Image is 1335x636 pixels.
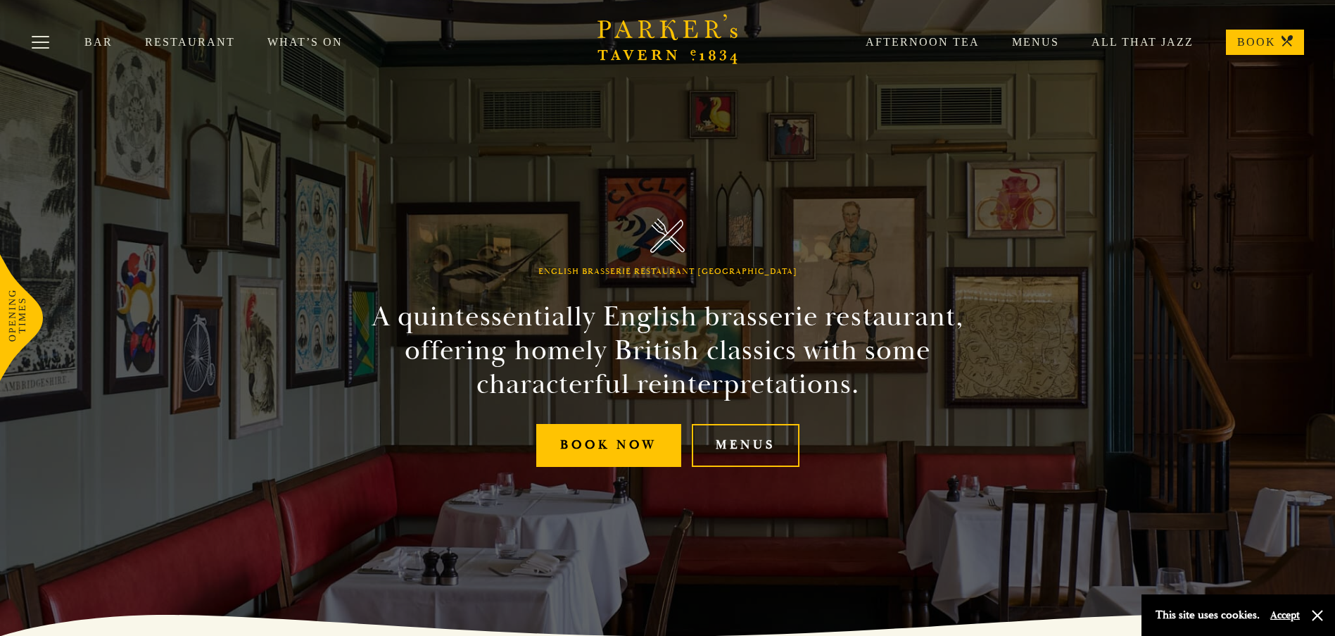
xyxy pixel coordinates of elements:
[692,424,799,467] a: Menus
[536,424,681,467] a: Book Now
[1156,605,1260,625] p: This site uses cookies.
[650,218,685,253] img: Parker's Tavern Brasserie Cambridge
[1270,609,1300,622] button: Accept
[347,300,989,401] h2: A quintessentially English brasserie restaurant, offering homely British classics with some chara...
[538,267,797,277] h1: English Brasserie Restaurant [GEOGRAPHIC_DATA]
[1310,609,1324,623] button: Close and accept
